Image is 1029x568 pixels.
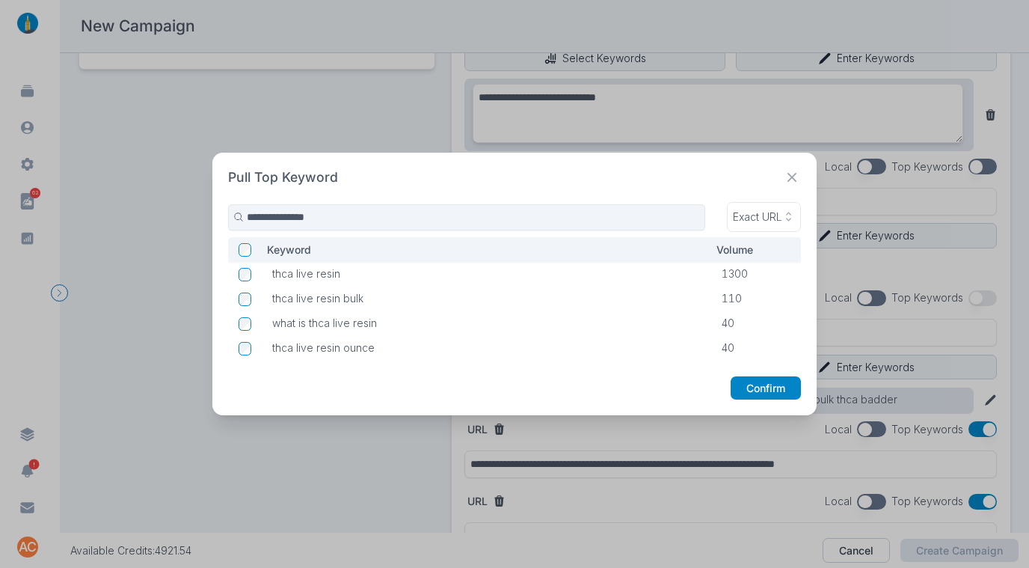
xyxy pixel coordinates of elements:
span: 1300 [722,267,748,280]
p: thca live resin bulk [272,292,701,305]
p: thca live resin ounce [272,341,701,355]
span: 40 [722,341,734,354]
span: 110 [722,292,742,305]
p: thca live resin [272,267,701,281]
p: what is thca live resin [272,317,701,330]
p: Exact URL [733,210,782,224]
span: 40 [722,317,734,329]
button: Confirm [731,376,801,400]
h2: Pull Top Keyword [228,168,338,187]
button: Exact URL [727,202,802,232]
p: Volume [716,243,784,257]
p: Keyword [267,243,693,257]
